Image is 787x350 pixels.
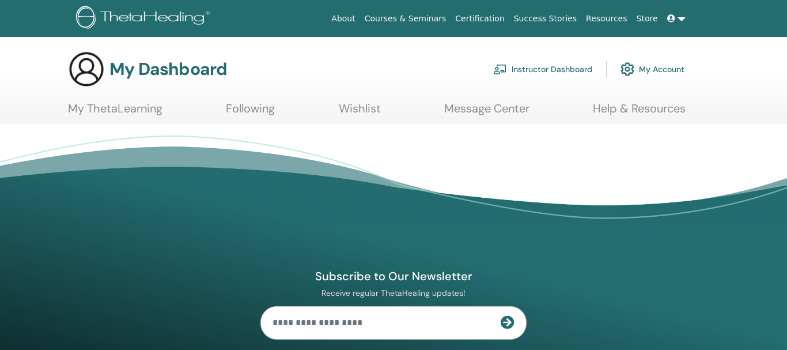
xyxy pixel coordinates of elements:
a: About [327,8,360,29]
a: Resources [581,8,632,29]
p: Receive regular ThetaHealing updates! [260,288,527,298]
a: My Account [620,57,684,82]
a: Following [226,101,275,124]
img: chalkboard-teacher.svg [493,64,507,74]
h4: Subscribe to Our Newsletter [260,269,527,284]
a: Instructor Dashboard [493,57,592,82]
a: Message Center [444,101,529,124]
a: Wishlist [339,101,381,124]
img: cog.svg [620,59,634,79]
img: logo.png [76,6,214,32]
h3: My Dashboard [109,59,227,80]
a: Success Stories [509,8,581,29]
a: Help & Resources [593,101,686,124]
a: My ThetaLearning [68,101,162,124]
a: Store [632,8,663,29]
a: Courses & Seminars [360,8,451,29]
a: Certification [451,8,509,29]
img: generic-user-icon.jpg [68,51,105,88]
